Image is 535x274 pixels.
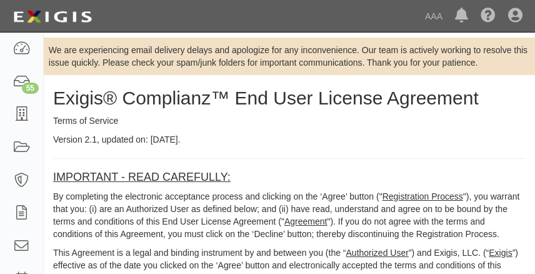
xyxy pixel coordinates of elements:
a: AAA [419,4,449,29]
div: 55 [22,83,39,94]
p: By completing the electronic acceptance process and clicking on the ‘Agree’ button (" "), you war... [53,190,526,240]
u: Exigis [489,248,512,258]
h2: Exigis® Complianz™ End User License Agreement [53,88,526,108]
i: Help Center - Complianz [481,9,496,24]
u: Authorized User [346,248,409,258]
p: Terms of Service [53,114,526,127]
u: IMPORTANT - READ CAREFULLY: [53,171,231,183]
p: Version 2.1, updated on: [DATE]. [53,133,526,146]
div: We are experiencing email delivery delays and apologize for any inconvenience. Our team is active... [44,44,535,69]
u: Agreement [284,216,327,226]
img: logo-5460c22ac91f19d4615b14bd174203de0afe785f0fc80cf4dbbc73dc1793850b.png [9,6,96,28]
u: Registration Process [382,191,463,201]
